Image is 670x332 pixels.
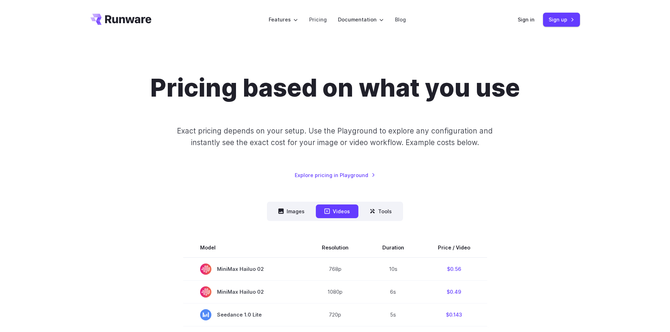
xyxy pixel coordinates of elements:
td: $0.143 [421,303,487,326]
th: Duration [365,238,421,258]
span: MiniMax Hailuo 02 [200,286,288,298]
th: Model [183,238,305,258]
a: Blog [395,15,406,24]
td: 10s [365,258,421,281]
h1: Pricing based on what you use [150,73,520,103]
p: Exact pricing depends on your setup. Use the Playground to explore any configuration and instantl... [164,125,506,149]
th: Resolution [305,238,365,258]
td: 1080p [305,280,365,303]
a: Explore pricing in Playground [295,171,375,179]
td: 5s [365,303,421,326]
label: Features [269,15,298,24]
span: Seedance 1.0 Lite [200,309,288,320]
button: Images [270,204,313,218]
td: $0.56 [421,258,487,281]
td: 6s [365,280,421,303]
span: MiniMax Hailuo 02 [200,263,288,275]
label: Documentation [338,15,384,24]
a: Sign in [518,15,535,24]
button: Videos [316,204,358,218]
th: Price / Video [421,238,487,258]
a: Go to / [90,14,152,25]
a: Sign up [543,13,580,26]
td: 720p [305,303,365,326]
button: Tools [361,204,400,218]
td: 768p [305,258,365,281]
td: $0.49 [421,280,487,303]
a: Pricing [309,15,327,24]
